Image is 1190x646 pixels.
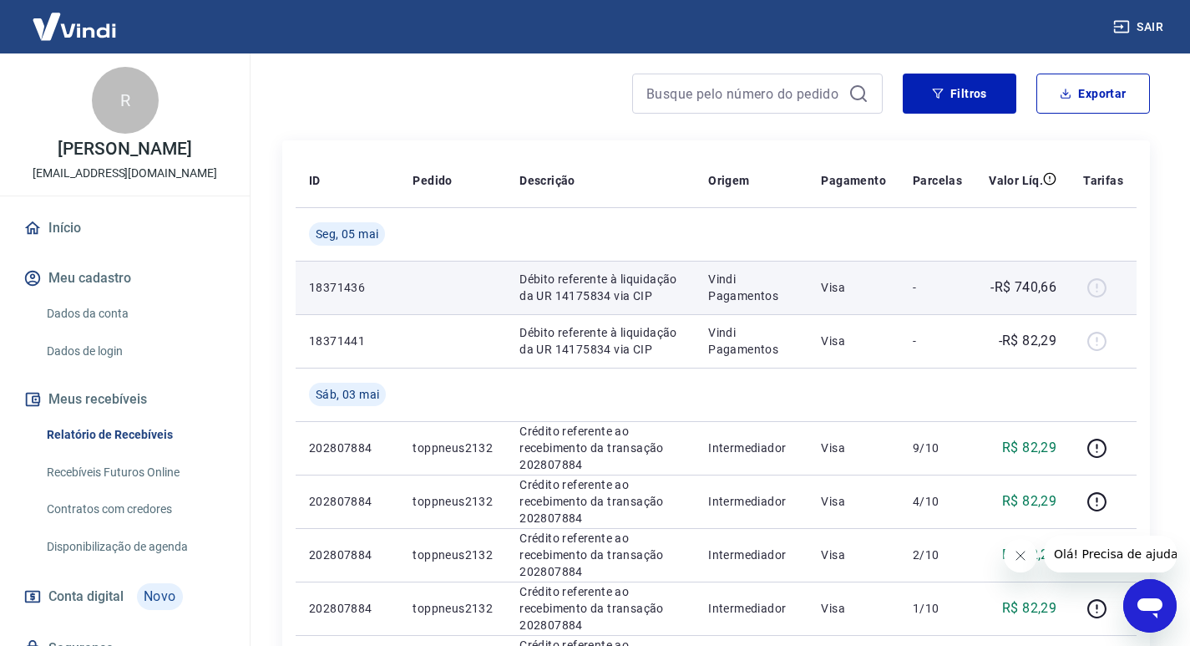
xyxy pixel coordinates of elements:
[309,333,386,349] p: 18371441
[708,493,794,510] p: Intermediador
[309,172,321,189] p: ID
[40,297,230,331] a: Dados da conta
[309,440,386,456] p: 202807884
[708,324,794,358] p: Vindi Pagamentos
[58,140,191,158] p: [PERSON_NAME]
[20,381,230,418] button: Meus recebíveis
[413,172,452,189] p: Pedido
[316,226,378,242] span: Seg, 05 mai
[33,165,217,182] p: [EMAIL_ADDRESS][DOMAIN_NAME]
[990,277,1056,298] p: -R$ 740,66
[20,1,129,52] img: Vindi
[413,547,493,563] p: toppneus2132
[989,172,1043,189] p: Valor Líq.
[1002,438,1056,458] p: R$ 82,29
[903,74,1016,114] button: Filtros
[821,172,886,189] p: Pagamento
[137,583,183,610] span: Novo
[10,12,140,25] span: Olá! Precisa de ajuda?
[1002,598,1056,618] p: R$ 82,29
[20,260,230,297] button: Meu cadastro
[519,324,681,358] p: Débito referente à liquidação da UR 14175834 via CIP
[1110,12,1170,43] button: Sair
[913,600,962,617] p: 1/10
[708,547,794,563] p: Intermediador
[40,455,230,490] a: Recebíveis Futuros Online
[708,600,794,617] p: Intermediador
[413,440,493,456] p: toppneus2132
[40,530,230,564] a: Disponibilização de agenda
[821,333,886,349] p: Visa
[48,585,124,608] span: Conta digital
[821,440,886,456] p: Visa
[1004,539,1037,572] iframe: Fechar mensagem
[708,440,794,456] p: Intermediador
[999,331,1057,351] p: -R$ 82,29
[20,210,230,247] a: Início
[519,423,681,473] p: Crédito referente ao recebimento da transação 202807884
[1083,172,1123,189] p: Tarifas
[821,279,886,296] p: Visa
[519,271,681,304] p: Débito referente à liquidação da UR 14175834 via CIP
[413,493,493,510] p: toppneus2132
[316,386,379,403] span: Sáb, 03 mai
[309,493,386,510] p: 202807884
[40,492,230,526] a: Contratos com credores
[1044,536,1177,572] iframe: Mensagem da empresa
[309,600,386,617] p: 202807884
[913,333,962,349] p: -
[913,440,962,456] p: 9/10
[913,547,962,563] p: 2/10
[519,583,681,633] p: Crédito referente ao recebimento da transação 202807884
[821,600,886,617] p: Visa
[821,493,886,510] p: Visa
[519,172,575,189] p: Descrição
[821,547,886,563] p: Visa
[913,172,962,189] p: Parcelas
[1036,74,1150,114] button: Exportar
[913,493,962,510] p: 4/10
[913,279,962,296] p: -
[309,279,386,296] p: 18371436
[519,530,681,580] p: Crédito referente ao recebimento da transação 202807884
[40,334,230,369] a: Dados de login
[1123,579,1177,633] iframe: Botão para abrir a janela de mensagens
[1002,545,1056,565] p: R$ 82,29
[708,271,794,304] p: Vindi Pagamentos
[1002,491,1056,511] p: R$ 82,29
[646,81,842,106] input: Busque pelo número do pedido
[20,577,230,617] a: Conta digitalNovo
[309,547,386,563] p: 202807884
[519,476,681,526] p: Crédito referente ao recebimento da transação 202807884
[40,418,230,452] a: Relatório de Recebíveis
[708,172,749,189] p: Origem
[413,600,493,617] p: toppneus2132
[92,67,159,134] div: R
